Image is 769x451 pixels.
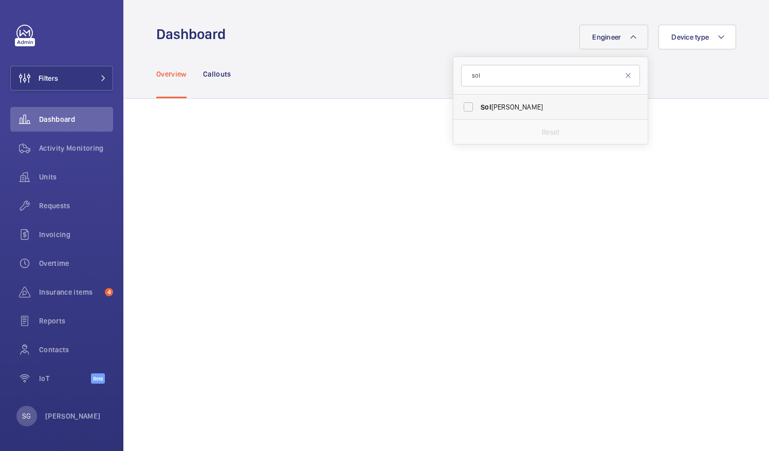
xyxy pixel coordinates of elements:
span: Activity Monitoring [39,143,113,153]
span: Filters [39,73,58,83]
span: Invoicing [39,229,113,240]
span: Sol [481,103,491,111]
button: Filters [10,66,113,91]
span: Device type [671,33,709,41]
span: Requests [39,201,113,211]
h1: Dashboard [156,25,232,44]
button: Device type [658,25,736,49]
p: SG [22,411,31,421]
span: Dashboard [39,114,113,124]
span: IoT [39,373,91,384]
input: Search by engineer [461,65,640,86]
p: Reset [542,127,559,137]
span: [PERSON_NAME] [481,102,622,112]
span: Contacts [39,345,113,355]
button: Engineer [579,25,648,49]
p: [PERSON_NAME] [45,411,101,421]
span: 4 [105,288,113,296]
p: Overview [156,69,187,79]
p: Callouts [203,69,231,79]
span: Units [39,172,113,182]
span: Insurance items [39,287,101,297]
span: Engineer [592,33,621,41]
span: Reports [39,316,113,326]
span: Overtime [39,258,113,268]
span: Beta [91,373,105,384]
